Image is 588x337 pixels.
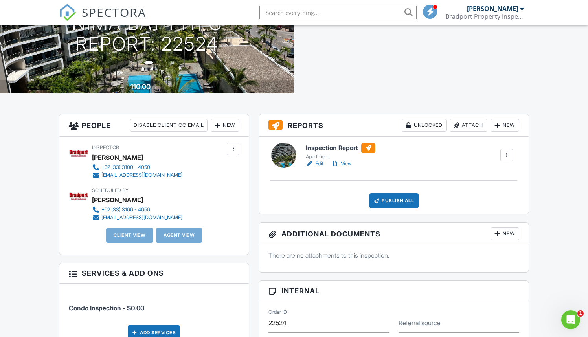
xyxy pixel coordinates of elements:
[92,187,129,193] span: Scheduled By
[101,207,150,213] div: +52 (33) 3100 - 4050
[72,13,222,55] h1: Nima Bay PH1 C Report: 22524
[259,223,529,245] h3: Additional Documents
[306,143,375,153] h6: Inspection Report
[59,11,146,27] a: SPECTORA
[402,119,447,132] div: Unlocked
[101,164,150,170] div: +52 (33) 3100 - 4050
[268,251,519,260] p: There are no attachments to this inspection.
[69,304,144,312] span: Condo Inspection - $0.00
[92,214,182,222] a: [EMAIL_ADDRESS][DOMAIN_NAME]
[92,206,182,214] a: +52 (33) 3100 - 4050
[69,289,240,319] li: Service: Condo Inspection
[491,119,519,132] div: New
[82,4,146,20] span: SPECTORA
[152,84,158,90] span: m²
[306,143,375,160] a: Inspection Report Apartment
[59,263,249,284] h3: Services & Add ons
[445,13,524,20] div: Bradport Property Inspection
[92,171,182,179] a: [EMAIL_ADDRESS][DOMAIN_NAME]
[577,310,584,317] span: 1
[306,160,323,168] a: Edit
[331,160,352,168] a: View
[59,114,249,137] h3: People
[491,227,519,240] div: New
[101,172,182,178] div: [EMAIL_ADDRESS][DOMAIN_NAME]
[467,5,518,13] div: [PERSON_NAME]
[130,82,151,91] div: 110.00
[561,310,580,329] iframe: Intercom live chat
[259,281,529,301] h3: Internal
[59,4,76,21] img: The Best Home Inspection Software - Spectora
[92,145,119,150] span: Inspector
[306,154,375,160] div: Apartment
[92,152,143,163] div: [PERSON_NAME]
[259,5,417,20] input: Search everything...
[101,214,182,221] div: [EMAIL_ADDRESS][DOMAIN_NAME]
[92,194,143,206] div: [PERSON_NAME]
[268,309,287,316] label: Order ID
[399,319,441,327] label: Referral source
[450,119,487,132] div: Attach
[92,163,182,171] a: +52 (33) 3100 - 4050
[259,114,529,137] h3: Reports
[130,119,208,132] div: Disable Client CC Email
[369,193,419,208] div: Publish All
[211,119,239,132] div: New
